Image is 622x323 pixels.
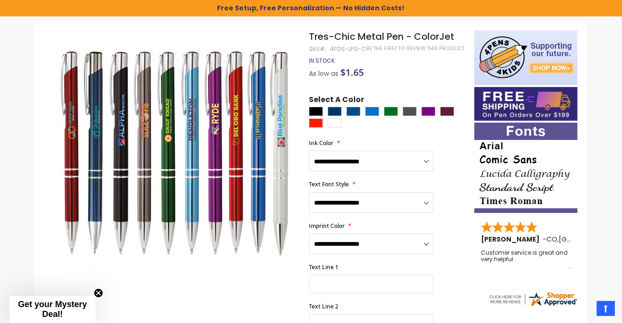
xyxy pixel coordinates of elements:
span: $1.65 [340,66,364,79]
div: Dark Red [440,107,454,116]
div: Green [384,107,398,116]
button: Close teaser [94,288,103,298]
div: Bright Red [309,118,323,128]
a: Be the first to review this product [366,45,465,52]
div: Get your Mystery Deal!Close teaser [9,296,96,323]
div: Black [309,107,323,116]
img: Free shipping on orders over $199 [474,87,577,121]
div: Availability [309,57,335,65]
span: Text Line 1 [309,263,338,271]
div: Purple [421,107,435,116]
div: Gunmetal [403,107,417,116]
a: Top [597,301,615,316]
span: Text Font Style [309,180,349,188]
span: In stock [309,57,335,65]
img: 4pens.com widget logo [488,291,578,308]
span: Get your Mystery Deal! [18,300,87,319]
div: Navy Blue [328,107,342,116]
div: White [328,118,342,128]
div: Blue Light [365,107,379,116]
div: Ocean Blue [346,107,360,116]
a: 4pens.com certificate URL [488,301,578,309]
strong: SKU [309,45,326,53]
span: CO [547,235,557,244]
span: Tres-Chic Metal Pen - ColorJet [309,30,454,43]
span: As low as [309,69,338,78]
div: 4PGS-LPG-C [330,45,366,53]
img: Tres-Chic Metal Pen - ColorJet [53,29,296,272]
div: Customer service is great and very helpful [481,250,572,270]
span: [PERSON_NAME] [481,235,543,244]
img: font-personalization-examples [474,123,577,213]
span: Imprint Color [309,222,345,230]
span: Select A Color [309,95,364,107]
img: 4pens 4 kids [474,30,577,85]
span: Ink Color [309,139,333,147]
span: Text Line 2 [309,302,338,310]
